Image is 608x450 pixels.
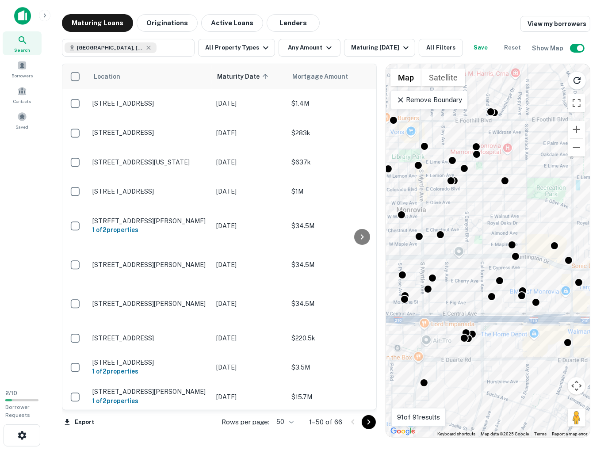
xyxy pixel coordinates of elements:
[273,416,295,428] div: 50
[3,31,42,55] a: Search
[279,39,340,57] button: Any Amount
[267,14,320,32] button: Lenders
[137,14,198,32] button: Originations
[217,71,271,82] span: Maturity Date
[552,431,587,436] a: Report a map error
[92,99,207,107] p: [STREET_ADDRESS]
[564,351,608,393] iframe: Chat Widget
[568,121,585,138] button: Zoom in
[93,71,120,82] span: Location
[532,43,565,53] h6: Show Map
[3,57,42,81] a: Borrowers
[216,333,283,343] p: [DATE]
[498,39,527,57] button: Reset
[14,7,31,25] img: capitalize-icon.png
[568,139,585,156] button: Zoom out
[14,46,30,53] span: Search
[362,415,376,429] button: Go to next page
[92,358,207,366] p: [STREET_ADDRESS]
[291,157,380,167] p: $637k
[62,416,96,429] button: Export
[3,83,42,107] a: Contacts
[481,431,529,436] span: Map data ©2025 Google
[92,396,207,406] h6: 1 of 2 properties
[291,99,380,108] p: $1.4M
[291,187,380,196] p: $1M
[5,404,30,418] span: Borrower Requests
[92,129,207,137] p: [STREET_ADDRESS]
[222,417,269,427] p: Rows per page:
[11,72,33,79] span: Borrowers
[216,157,283,167] p: [DATE]
[62,14,133,32] button: Maturing Loans
[287,64,384,89] th: Mortgage Amount
[3,108,42,132] a: Saved
[419,39,463,57] button: All Filters
[92,158,207,166] p: [STREET_ADDRESS][US_STATE]
[216,128,283,138] p: [DATE]
[77,44,143,52] span: [GEOGRAPHIC_DATA], [GEOGRAPHIC_DATA], [GEOGRAPHIC_DATA]
[437,431,475,437] button: Keyboard shortcuts
[568,71,586,90] button: Reload search area
[92,187,207,195] p: [STREET_ADDRESS]
[291,260,380,270] p: $34.5M
[16,123,29,130] span: Saved
[201,14,263,32] button: Active Loans
[216,99,283,108] p: [DATE]
[13,98,31,105] span: Contacts
[344,39,415,57] button: Maturing [DATE]
[534,431,547,436] a: Terms (opens in new tab)
[216,392,283,402] p: [DATE]
[351,42,411,53] div: Maturing [DATE]
[309,417,342,427] p: 1–50 of 66
[216,260,283,270] p: [DATE]
[467,39,495,57] button: Save your search to get updates of matches that match your search criteria.
[198,39,275,57] button: All Property Types
[568,94,585,112] button: Toggle fullscreen view
[291,333,380,343] p: $220.5k
[386,64,590,437] div: 0 0
[568,409,585,427] button: Drag Pegman onto the map to open Street View
[397,412,440,423] p: 91 of 91 results
[88,64,212,89] th: Location
[388,426,417,437] a: Open this area in Google Maps (opens a new window)
[388,426,417,437] img: Google
[291,392,380,402] p: $15.7M
[291,221,380,231] p: $34.5M
[291,299,380,309] p: $34.5M
[5,390,17,397] span: 2 / 10
[390,69,421,86] button: Show street map
[421,69,465,86] button: Show satellite imagery
[92,261,207,269] p: [STREET_ADDRESS][PERSON_NAME]
[92,366,207,376] h6: 1 of 2 properties
[292,71,359,82] span: Mortgage Amount
[291,128,380,138] p: $283k
[520,16,590,32] a: View my borrowers
[92,300,207,308] p: [STREET_ADDRESS][PERSON_NAME]
[92,225,207,235] h6: 1 of 2 properties
[92,388,207,396] p: [STREET_ADDRESS][PERSON_NAME]
[216,299,283,309] p: [DATE]
[216,221,283,231] p: [DATE]
[92,217,207,225] p: [STREET_ADDRESS][PERSON_NAME]
[291,362,380,372] p: $3.5M
[212,64,287,89] th: Maturity Date
[216,187,283,196] p: [DATE]
[92,334,207,342] p: [STREET_ADDRESS]
[396,95,462,105] p: Remove Boundary
[216,362,283,372] p: [DATE]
